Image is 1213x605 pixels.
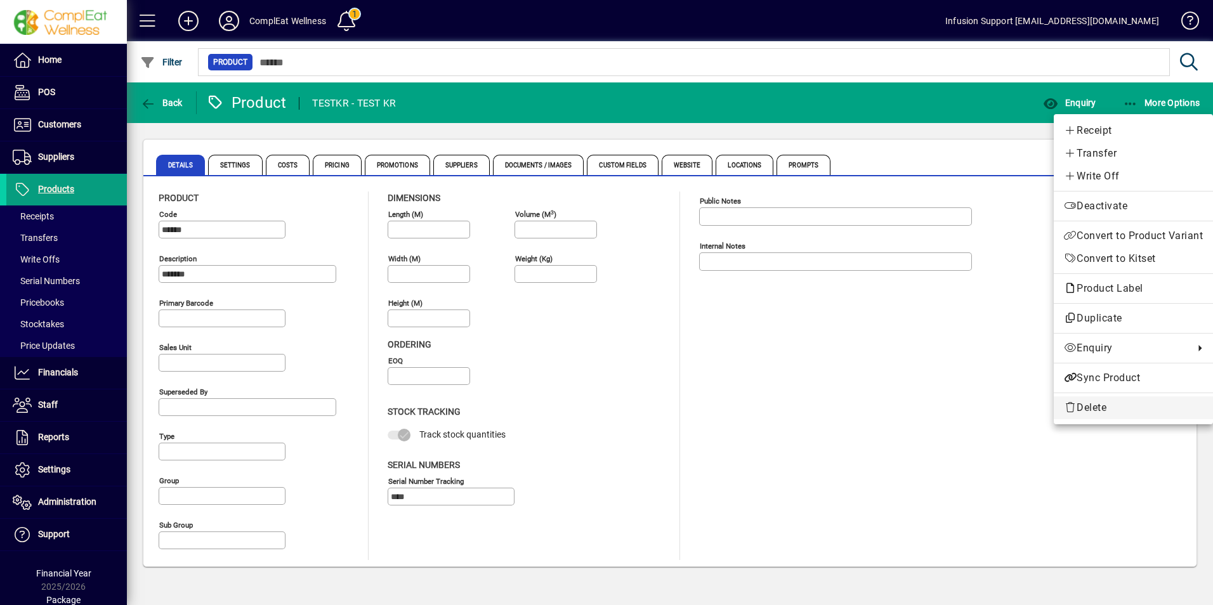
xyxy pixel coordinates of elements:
[1064,123,1203,138] span: Receipt
[1064,370,1203,386] span: Sync Product
[1064,341,1188,356] span: Enquiry
[1064,198,1203,214] span: Deactivate
[1064,400,1203,415] span: Delete
[1064,169,1203,184] span: Write Off
[1064,228,1203,244] span: Convert to Product Variant
[1064,311,1203,326] span: Duplicate
[1064,251,1203,266] span: Convert to Kitset
[1064,146,1203,161] span: Transfer
[1064,282,1150,294] span: Product Label
[1054,195,1213,218] button: Deactivate product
